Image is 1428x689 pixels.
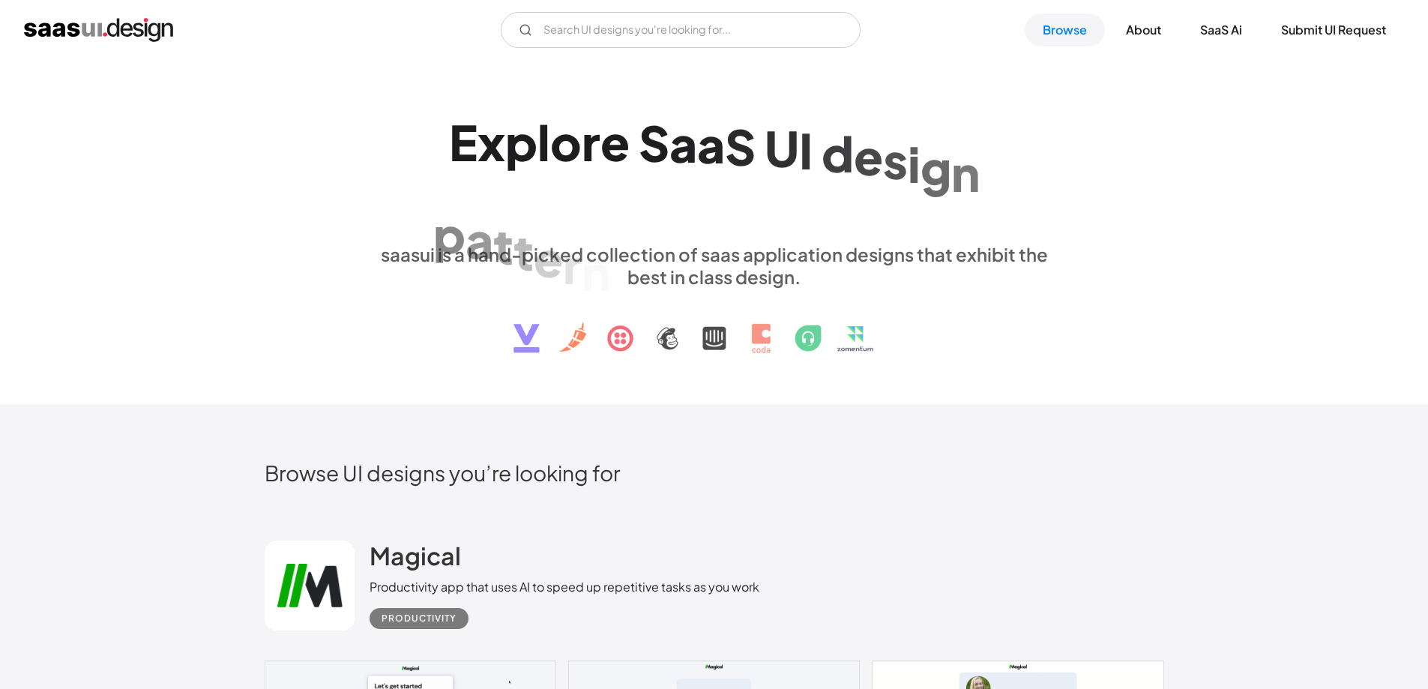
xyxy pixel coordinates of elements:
[534,229,563,287] div: e
[921,139,951,196] div: g
[487,288,942,366] img: text, icon, saas logo
[1025,13,1105,46] a: Browse
[493,217,513,274] div: t
[370,541,461,571] h2: Magical
[563,236,582,294] div: r
[822,124,854,181] div: d
[370,113,1059,229] h1: Explore SaaS UI design patterns & interactions.
[1263,13,1404,46] a: Submit UI Request
[669,114,697,172] div: a
[550,113,582,171] div: o
[883,130,908,188] div: s
[466,211,493,269] div: a
[908,134,921,192] div: i
[1108,13,1179,46] a: About
[513,223,534,280] div: t
[639,113,669,171] div: S
[382,610,457,628] div: Productivity
[725,117,756,175] div: S
[370,243,1059,288] div: saasui is a hand-picked collection of saas application designs that exhibit the best in class des...
[370,578,759,596] div: Productivity app that uses AI to speed up repetitive tasks as you work
[697,115,725,173] div: a
[501,12,861,48] input: Search UI designs you're looking for...
[370,541,461,578] a: Magical
[600,113,630,171] div: e
[449,113,477,171] div: E
[951,143,980,201] div: n
[582,244,610,301] div: n
[537,113,550,171] div: l
[854,127,883,185] div: e
[501,12,861,48] form: Email Form
[24,18,173,42] a: home
[433,205,466,263] div: p
[765,119,799,177] div: U
[582,113,600,171] div: r
[477,113,505,171] div: x
[505,113,537,171] div: p
[799,121,813,179] div: I
[1182,13,1260,46] a: SaaS Ai
[265,460,1164,486] h2: Browse UI designs you’re looking for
